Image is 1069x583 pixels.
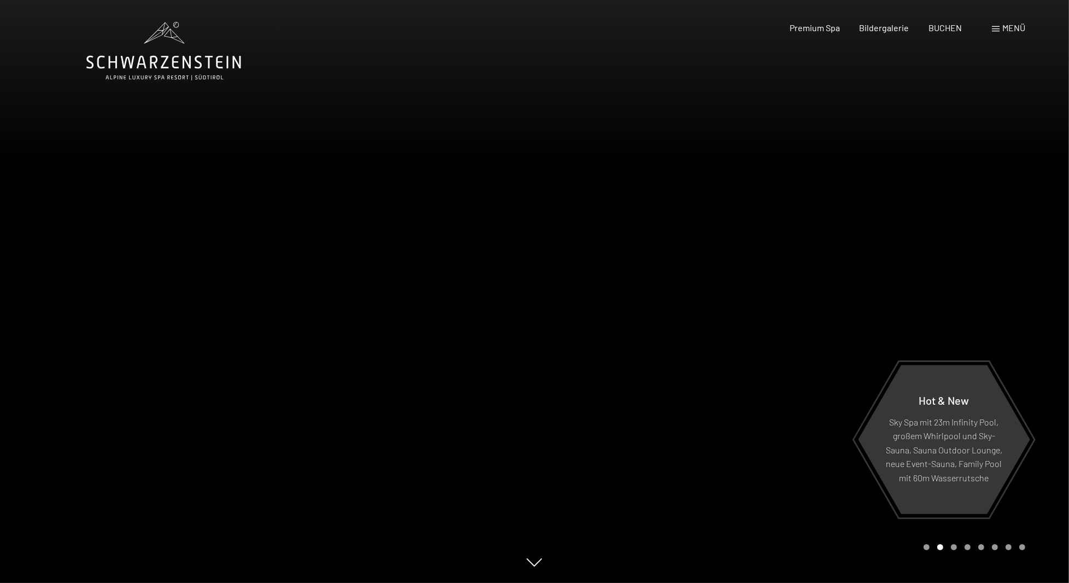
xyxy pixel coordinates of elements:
[790,22,840,33] a: Premium Spa
[928,22,962,33] a: BUCHEN
[920,544,1025,550] div: Carousel Pagination
[919,394,969,407] span: Hot & New
[1002,22,1025,33] span: Menü
[992,544,998,550] div: Carousel Page 6
[1006,544,1012,550] div: Carousel Page 7
[978,544,984,550] div: Carousel Page 5
[951,544,957,550] div: Carousel Page 3
[937,544,943,550] div: Carousel Page 2 (Current Slide)
[857,364,1031,515] a: Hot & New Sky Spa mit 23m Infinity Pool, großem Whirlpool und Sky-Sauna, Sauna Outdoor Lounge, ne...
[860,22,909,33] a: Bildergalerie
[965,544,971,550] div: Carousel Page 4
[1019,544,1025,550] div: Carousel Page 8
[885,415,1003,485] p: Sky Spa mit 23m Infinity Pool, großem Whirlpool und Sky-Sauna, Sauna Outdoor Lounge, neue Event-S...
[924,544,930,550] div: Carousel Page 1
